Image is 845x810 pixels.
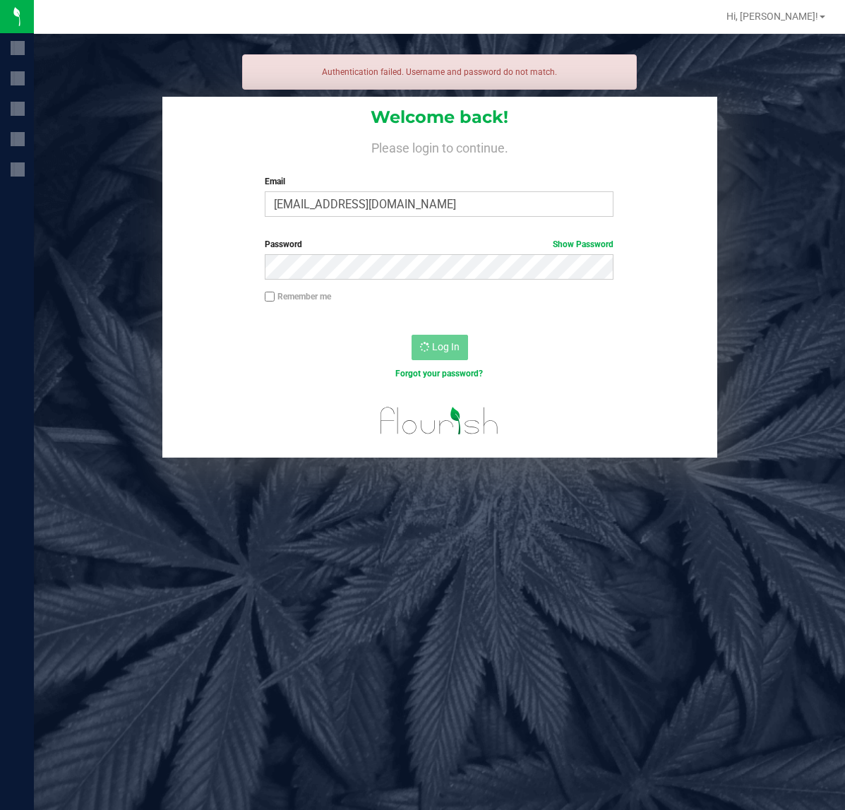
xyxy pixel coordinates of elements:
h4: Please login to continue. [162,138,717,155]
label: Email [265,175,613,188]
span: Password [265,239,302,249]
a: Forgot your password? [395,369,483,379]
span: Log In [432,341,460,352]
input: Remember me [265,292,275,302]
div: Authentication failed. Username and password do not match. [242,54,637,90]
span: Hi, [PERSON_NAME]! [726,11,818,22]
a: Show Password [553,239,613,249]
img: flourish_logo.svg [370,395,509,446]
button: Log In [412,335,468,360]
h1: Welcome back! [162,108,717,126]
label: Remember me [265,290,331,303]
